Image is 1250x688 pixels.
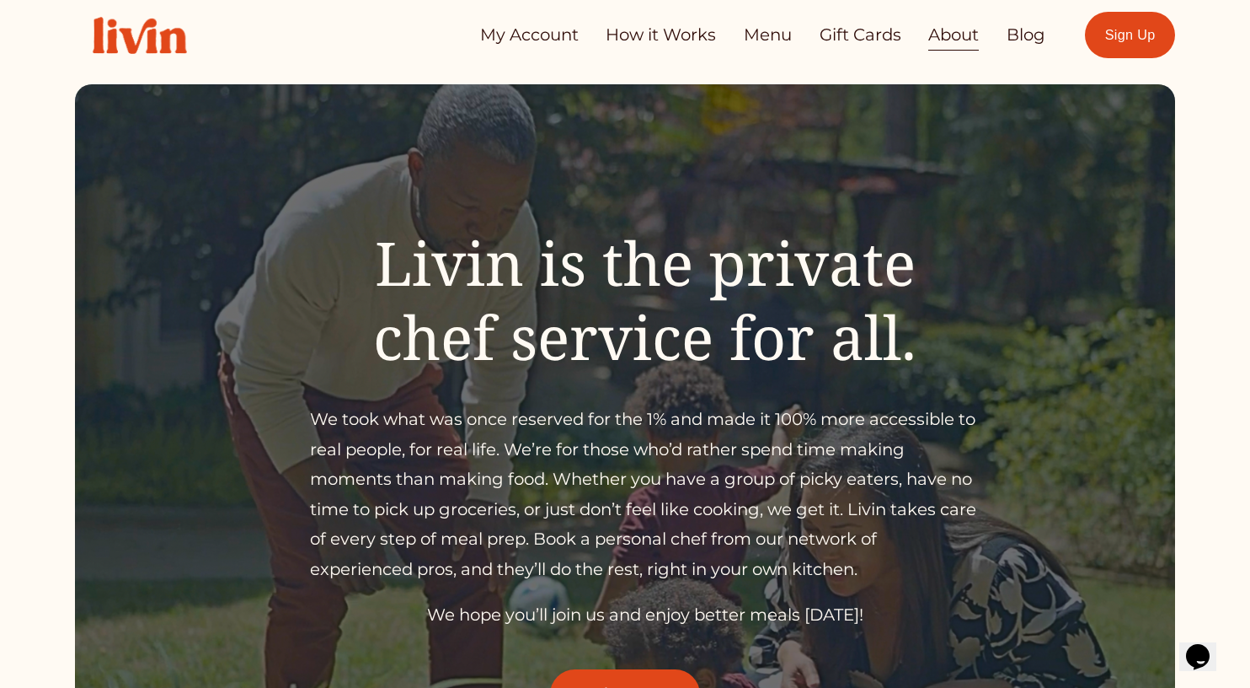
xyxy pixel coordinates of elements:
span: Livin is the private chef service for all. [373,222,932,378]
span: We hope you’ll join us and enjoy better meals [DATE]! [427,605,863,625]
a: Blog [1007,19,1045,52]
iframe: chat widget [1179,621,1233,671]
a: My Account [480,19,579,52]
a: Gift Cards [820,19,901,52]
a: How it Works [606,19,716,52]
a: Menu [744,19,792,52]
a: Sign Up [1085,12,1175,58]
span: We took what was once reserved for the 1% and made it 100% more accessible to real people, for re... [310,409,980,579]
a: About [928,19,979,52]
